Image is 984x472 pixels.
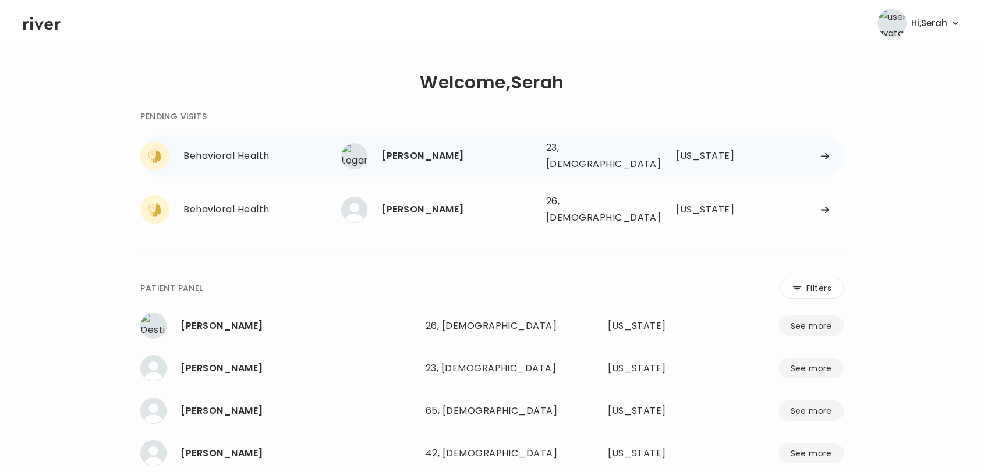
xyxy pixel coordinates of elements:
div: 65, [DEMOGRAPHIC_DATA] [426,403,559,419]
button: See more [778,358,843,378]
div: 23, [DEMOGRAPHIC_DATA] [546,140,639,172]
h1: Welcome, Serah [420,74,564,91]
img: Andrew Qualls [140,440,167,466]
div: Joanna Bray [180,403,416,419]
div: Behavioral Health [183,201,341,218]
div: Texas [608,445,701,462]
img: Joanna Bray [140,398,167,424]
img: Nikia Watkins [341,197,367,223]
div: Illinois [676,201,741,218]
div: Logan Roy [381,148,536,164]
img: Destiny Ford [140,313,167,339]
div: 23, [DEMOGRAPHIC_DATA] [426,360,559,377]
div: KEYSHLA HERNANDEZ MARTINEZ [180,360,416,377]
div: Florida [608,318,701,334]
div: 26, [DEMOGRAPHIC_DATA] [426,318,559,334]
img: Logan Roy [341,143,367,169]
div: Behavioral Health [183,148,341,164]
button: See more [778,400,843,421]
button: See more [778,443,843,463]
div: PATIENT PANEL [140,281,203,295]
div: Illinois [608,403,701,419]
div: 42, [DEMOGRAPHIC_DATA] [426,445,559,462]
img: user avatar [877,9,907,38]
span: Hi, Serah [911,15,947,31]
div: Destiny Ford [180,318,416,334]
div: Andrew Qualls [180,445,416,462]
button: user avatarHi,Serah [877,9,961,38]
div: Georgia [676,148,741,164]
img: KEYSHLA HERNANDEZ MARTINEZ [140,355,167,381]
div: Missouri [608,360,701,377]
button: Filters [780,278,844,299]
div: 26, [DEMOGRAPHIC_DATA] [546,193,639,226]
button: See more [778,315,843,336]
div: PENDING VISITS [140,109,207,123]
div: Nikia Watkins [381,201,536,218]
